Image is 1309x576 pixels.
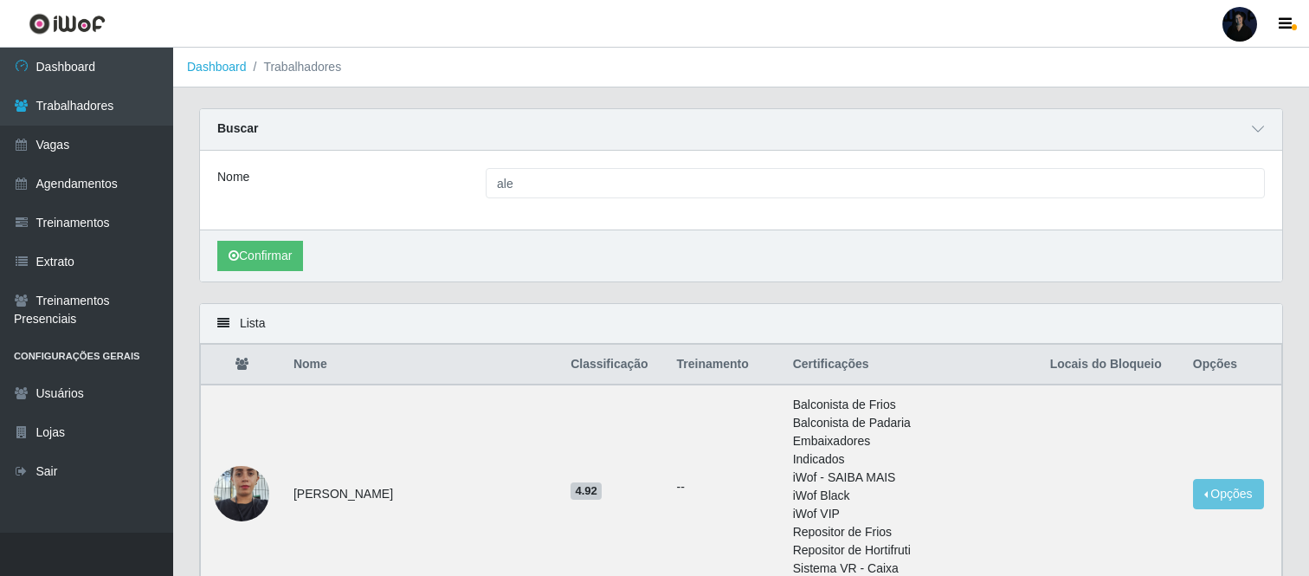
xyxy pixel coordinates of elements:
th: Classificação [560,345,666,385]
li: iWof - SAIBA MAIS [793,469,1029,487]
button: Opções [1193,479,1264,509]
span: 4.92 [571,482,602,500]
li: Repositor de Frios [793,523,1029,541]
th: Locais do Bloqueio [1040,345,1183,385]
button: Confirmar [217,241,303,271]
li: iWof VIP [793,505,1029,523]
div: Lista [200,304,1282,344]
img: 1736419547784.jpeg [214,456,269,530]
strong: Buscar [217,121,258,135]
th: Treinamento [667,345,783,385]
th: Certificações [783,345,1040,385]
a: Dashboard [187,60,247,74]
th: Opções [1183,345,1282,385]
li: Balconista de Padaria [793,414,1029,432]
li: Embaixadores [793,432,1029,450]
img: CoreUI Logo [29,13,106,35]
nav: breadcrumb [173,48,1309,87]
li: iWof Black [793,487,1029,505]
li: Indicados [793,450,1029,469]
li: Trabalhadores [247,58,342,76]
li: Balconista de Frios [793,396,1029,414]
li: Repositor de Hortifruti [793,541,1029,560]
label: Nome [217,168,249,186]
ul: -- [677,478,772,496]
input: Digite o Nome... [486,168,1265,198]
th: Nome [283,345,560,385]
